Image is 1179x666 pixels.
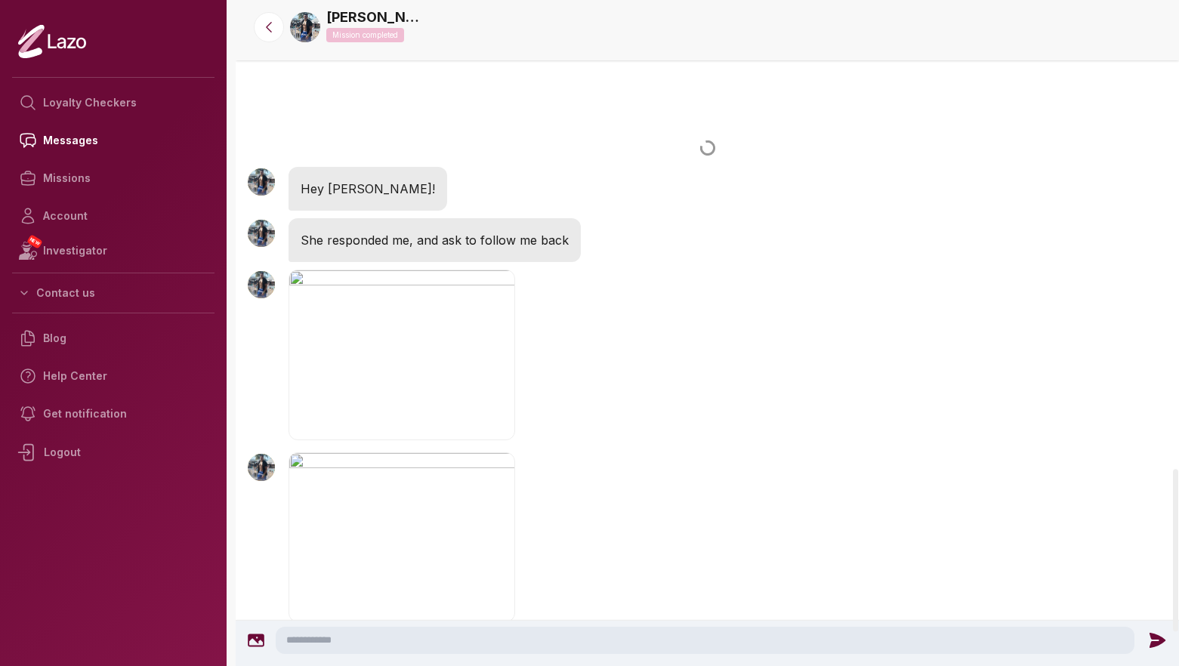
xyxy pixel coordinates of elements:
img: User avatar [248,454,275,481]
a: Blog [12,319,215,357]
a: Missions [12,159,215,197]
img: bc6a081c-77fc-4828-a149-e22f7ff3354e [290,12,320,42]
img: User avatar [248,220,275,247]
a: Account [12,197,215,235]
img: User avatar [248,168,275,196]
p: Mission completed [326,28,404,42]
span: NEW [26,234,43,249]
a: Messages [12,122,215,159]
a: NEWInvestigator [12,235,215,267]
img: User avatar [248,271,275,298]
a: Help Center [12,357,215,395]
a: [PERSON_NAME] [326,7,424,28]
button: Contact us [12,279,215,307]
p: Hey [PERSON_NAME]! [301,179,435,199]
a: Get notification [12,395,215,433]
a: Loyalty Checkers [12,84,215,122]
p: She responded me, and ask to follow me back [301,230,569,250]
div: Logout [12,433,215,472]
